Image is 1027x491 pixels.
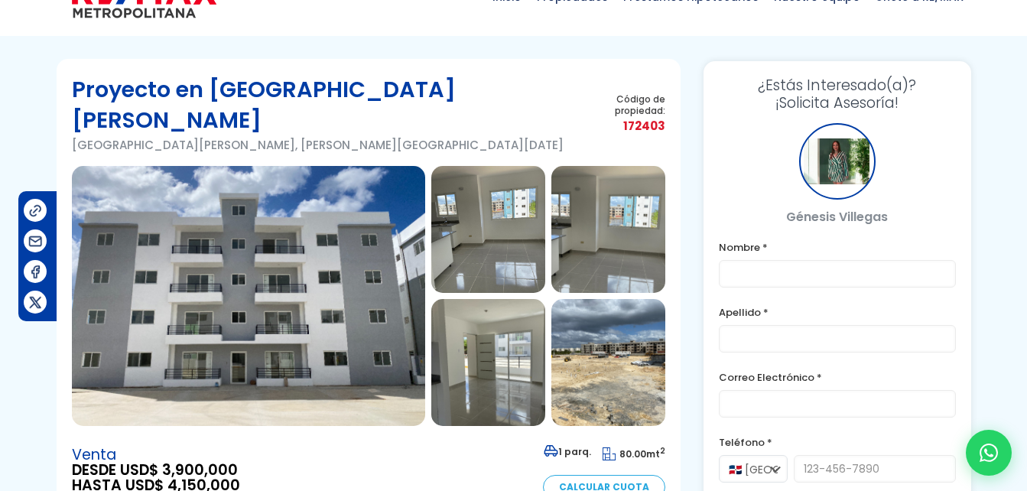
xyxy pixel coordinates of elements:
div: Génesis Villegas [799,123,876,200]
label: Correo Electrónico * [719,368,956,387]
img: Proyecto en Ciudad Juan Bosch [72,166,425,426]
img: Proyecto en Ciudad Juan Bosch [551,299,665,426]
label: Apellido * [719,303,956,322]
p: Génesis Villegas [719,207,956,226]
img: Compartir [28,233,44,249]
label: Nombre * [719,238,956,257]
img: Proyecto en Ciudad Juan Bosch [431,166,545,293]
span: ¿Estás Interesado(a)? [719,76,956,94]
img: Proyecto en Ciudad Juan Bosch [431,299,545,426]
img: Compartir [28,203,44,219]
label: Teléfono * [719,433,956,452]
span: 172403 [576,116,665,135]
sup: 2 [660,445,665,457]
span: 1 parq. [544,445,591,458]
span: Venta [72,447,240,463]
span: mt [603,447,665,460]
img: Compartir [28,264,44,280]
img: Proyecto en Ciudad Juan Bosch [551,166,665,293]
p: [GEOGRAPHIC_DATA][PERSON_NAME], [PERSON_NAME][GEOGRAPHIC_DATA][DATE] [72,135,576,154]
h3: ¡Solicita Asesoría! [719,76,956,112]
span: 80.00 [619,447,646,460]
input: 123-456-7890 [794,455,956,483]
h1: Proyecto en [GEOGRAPHIC_DATA][PERSON_NAME] [72,74,576,135]
img: Compartir [28,294,44,311]
span: DESDE USD$ 3,900,000 [72,463,240,478]
span: Código de propiedad: [576,93,665,116]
